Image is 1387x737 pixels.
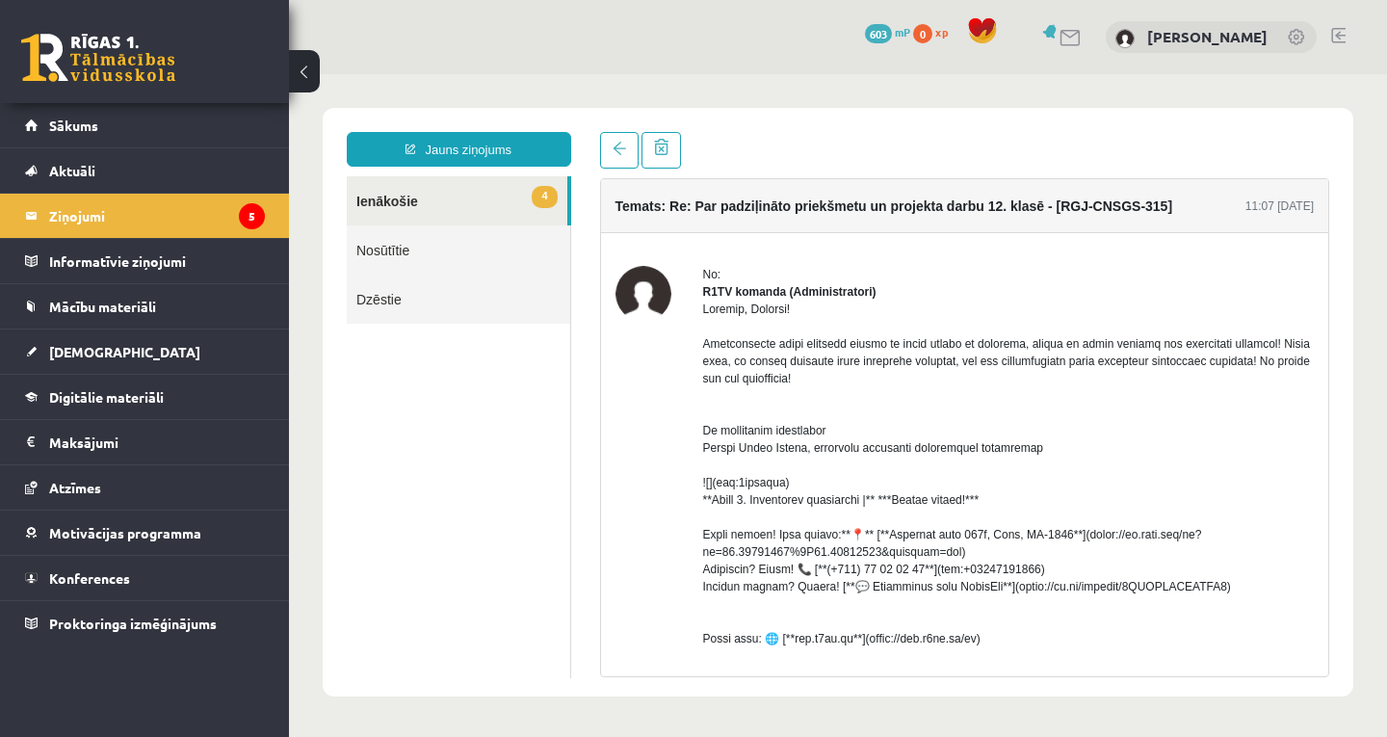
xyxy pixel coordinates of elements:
[935,24,948,39] span: xp
[25,420,265,464] a: Maksājumi
[25,329,265,374] a: [DEMOGRAPHIC_DATA]
[913,24,932,43] span: 0
[327,124,884,140] h4: Temats: Re: Par padziļināto priekšmetu un projekta darbu 12. klasē - [RGJ-CNSGS-315]
[21,34,175,82] a: Rīgas 1. Tālmācības vidusskola
[49,117,98,134] span: Sākums
[49,615,217,632] span: Proktoringa izmēģinājums
[865,24,910,39] a: 603 mP
[865,24,892,43] span: 603
[25,375,265,419] a: Digitālie materiāli
[49,162,95,179] span: Aktuāli
[25,601,265,645] a: Proktoringa izmēģinājums
[956,123,1025,141] div: 11:07 [DATE]
[25,465,265,510] a: Atzīmes
[243,112,268,134] span: 4
[25,194,265,238] a: Ziņojumi5
[414,192,1026,209] div: No:
[58,58,282,92] a: Jauns ziņojums
[25,239,265,283] a: Informatīvie ziņojumi
[49,239,265,283] legend: Informatīvie ziņojumi
[1115,29,1135,48] img: Emīlija Akulova
[49,343,200,360] span: [DEMOGRAPHIC_DATA]
[414,211,588,224] strong: R1TV komanda (Administratori)
[25,511,265,555] a: Motivācijas programma
[58,151,281,200] a: Nosūtītie
[58,102,278,151] a: 4Ienākošie
[49,194,265,238] legend: Ziņojumi
[49,388,164,406] span: Digitālie materiāli
[1147,27,1268,46] a: [PERSON_NAME]
[895,24,910,39] span: mP
[49,298,156,315] span: Mācību materiāli
[327,192,382,248] img: R1TV komanda
[58,200,281,250] a: Dzēstie
[25,148,265,193] a: Aktuāli
[913,24,957,39] a: 0 xp
[49,420,265,464] legend: Maksājumi
[49,524,201,541] span: Motivācijas programma
[25,284,265,329] a: Mācību materiāli
[49,569,130,587] span: Konferences
[25,103,265,147] a: Sākums
[239,203,265,229] i: 5
[25,556,265,600] a: Konferences
[49,479,101,496] span: Atzīmes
